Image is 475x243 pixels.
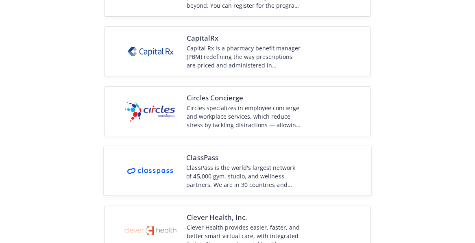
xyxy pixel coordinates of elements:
[187,93,301,103] span: Circles Concierge
[124,164,177,178] img: Vendor logo for ClassPass
[187,33,301,43] span: CapitalRx
[186,163,301,189] div: ClassPass is the world's largest network of 45,000 gym, studio, and wellness partners. We are in ...
[187,44,301,69] div: Capital Rx is a pharmacy benefit manager (PBM) redefining the way prescriptions are priced and ad...
[186,153,301,163] span: ClassPass
[124,42,177,61] img: Vendor logo for CapitalRx
[187,104,301,129] div: Circles specializes in employee concierge and workplace services, which reduce stress by tackling...
[124,100,177,122] img: Vendor logo for Circles Concierge
[187,213,301,222] span: Clever Health, Inc.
